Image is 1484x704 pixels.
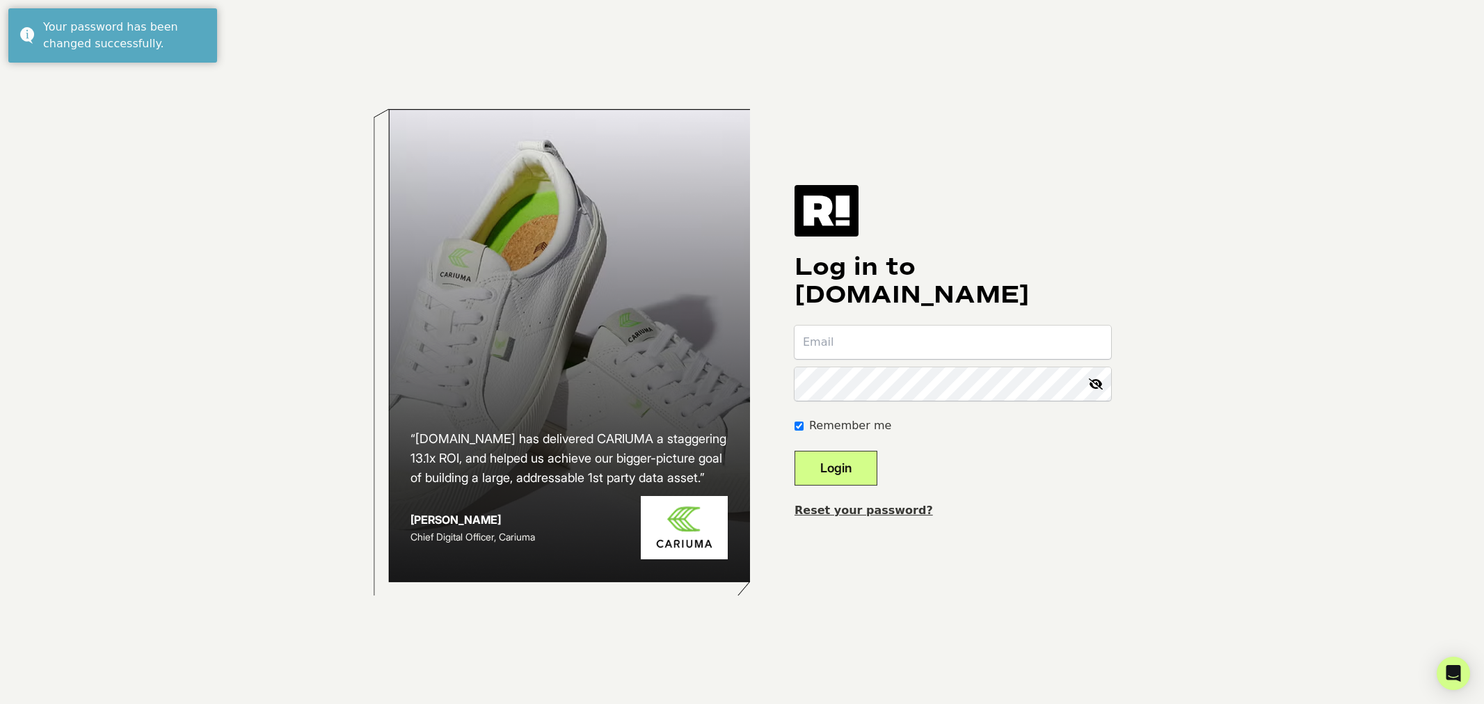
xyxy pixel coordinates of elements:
[410,513,501,527] strong: [PERSON_NAME]
[641,496,728,559] img: Cariuma
[795,504,933,517] a: Reset your password?
[795,451,877,486] button: Login
[1437,657,1470,690] div: Open Intercom Messenger
[410,531,535,543] span: Chief Digital Officer, Cariuma
[410,429,728,488] h2: “[DOMAIN_NAME] has delivered CARIUMA a staggering 13.1x ROI, and helped us achieve our bigger-pic...
[43,19,207,52] div: Your password has been changed successfully.
[809,417,891,434] label: Remember me
[795,253,1111,309] h1: Log in to [DOMAIN_NAME]
[795,326,1111,359] input: Email
[795,185,859,237] img: Retention.com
